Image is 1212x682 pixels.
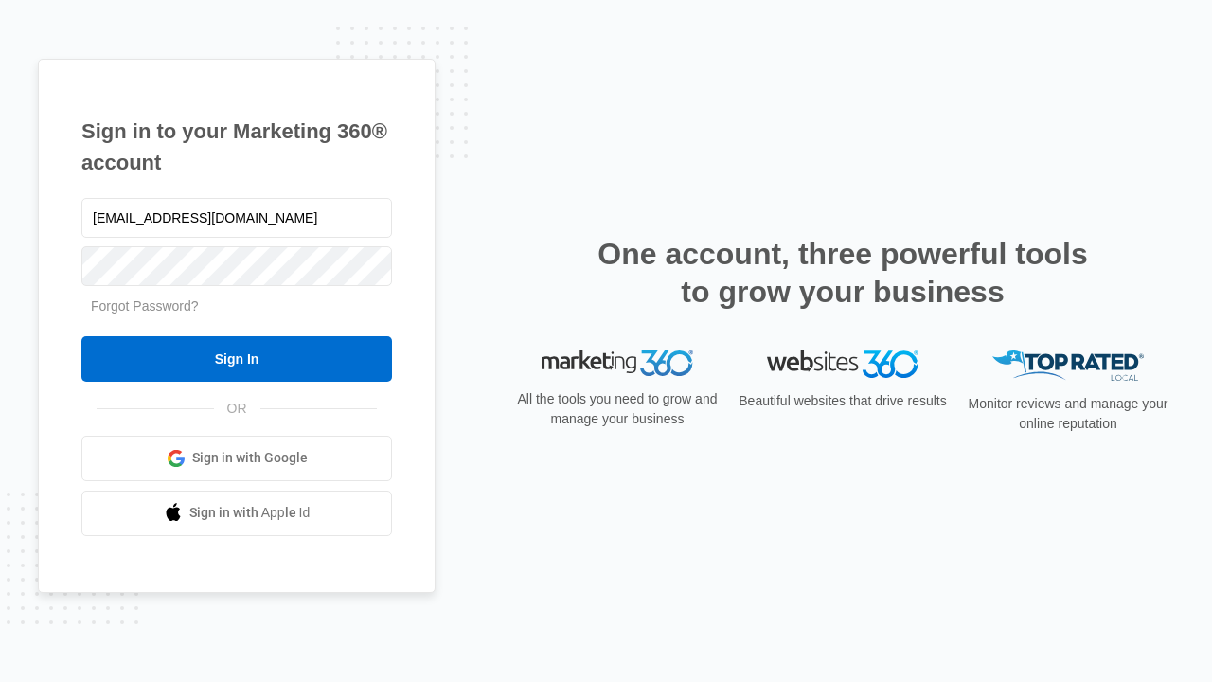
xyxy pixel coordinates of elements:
[767,350,918,378] img: Websites 360
[592,235,1094,311] h2: One account, three powerful tools to grow your business
[81,436,392,481] a: Sign in with Google
[192,448,308,468] span: Sign in with Google
[962,394,1174,434] p: Monitor reviews and manage your online reputation
[214,399,260,419] span: OR
[81,198,392,238] input: Email
[81,336,392,382] input: Sign In
[81,116,392,178] h1: Sign in to your Marketing 360® account
[81,491,392,536] a: Sign in with Apple Id
[91,298,199,314] a: Forgot Password?
[737,391,949,411] p: Beautiful websites that drive results
[992,350,1144,382] img: Top Rated Local
[189,503,311,523] span: Sign in with Apple Id
[511,389,723,429] p: All the tools you need to grow and manage your business
[542,350,693,377] img: Marketing 360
